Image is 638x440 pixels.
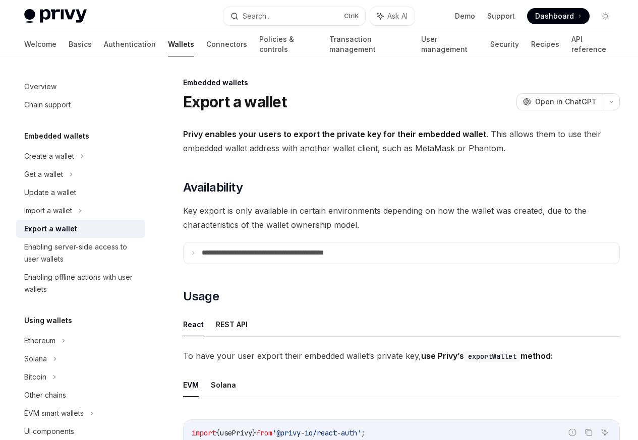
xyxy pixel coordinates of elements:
button: Ask AI [598,426,611,439]
div: Enabling offline actions with user wallets [24,271,139,295]
div: Export a wallet [24,223,77,235]
a: Wallets [168,32,194,56]
a: Update a wallet [16,183,145,202]
span: usePrivy [220,428,252,437]
a: Transaction management [329,32,410,56]
span: } [252,428,256,437]
a: Other chains [16,386,145,404]
div: Chain support [24,99,71,111]
button: Open in ChatGPT [516,93,603,110]
a: Export a wallet [16,220,145,238]
div: Embedded wallets [183,78,620,88]
code: exportWallet [464,351,520,362]
h5: Embedded wallets [24,130,89,142]
a: Chain support [16,96,145,114]
div: Enabling server-side access to user wallets [24,241,139,265]
a: Authentication [104,32,156,56]
strong: Privy enables your users to export the private key for their embedded wallet [183,129,486,139]
span: Key export is only available in certain environments depending on how the wallet was created, due... [183,204,620,232]
div: Import a wallet [24,205,72,217]
span: . This allows them to use their embedded wallet address with another wallet client, such as MetaM... [183,127,620,155]
a: Overview [16,78,145,96]
button: EVM [183,373,199,397]
span: '@privy-io/react-auth' [272,428,361,437]
a: API reference [571,32,614,56]
a: Support [487,11,515,21]
span: Ctrl K [344,12,359,20]
div: Solana [24,353,47,365]
button: Ask AI [370,7,415,25]
button: Solana [211,373,236,397]
a: Enabling server-side access to user wallets [16,238,145,268]
span: Usage [183,288,219,304]
span: Availability [183,179,243,196]
h1: Export a wallet [183,93,286,111]
button: REST API [216,312,248,336]
a: Basics [69,32,92,56]
strong: use Privy’s method: [421,351,553,361]
a: Recipes [531,32,559,56]
a: Dashboard [527,8,590,24]
span: import [192,428,216,437]
div: Overview [24,81,56,93]
div: UI components [24,425,74,437]
span: from [256,428,272,437]
button: React [183,312,204,336]
a: Connectors [206,32,247,56]
img: light logo [24,9,87,23]
span: { [216,428,220,437]
span: Dashboard [535,11,574,21]
a: Demo [455,11,475,21]
div: Ethereum [24,335,55,347]
h5: Using wallets [24,315,72,327]
span: Ask AI [387,11,408,21]
div: Other chains [24,389,66,401]
div: Bitcoin [24,371,46,383]
button: Search...CtrlK [223,7,365,25]
a: Policies & controls [259,32,317,56]
div: Get a wallet [24,168,63,180]
div: Create a wallet [24,150,74,162]
a: Security [490,32,519,56]
a: Welcome [24,32,56,56]
span: Open in ChatGPT [535,97,597,107]
div: EVM smart wallets [24,407,84,419]
a: User management [421,32,478,56]
button: Report incorrect code [566,426,579,439]
a: Enabling offline actions with user wallets [16,268,145,298]
div: Update a wallet [24,186,76,199]
div: Search... [243,10,271,22]
button: Toggle dark mode [598,8,614,24]
span: To have your user export their embedded wallet’s private key, [183,349,620,363]
button: Copy the contents from the code block [582,426,595,439]
span: ; [361,428,365,437]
